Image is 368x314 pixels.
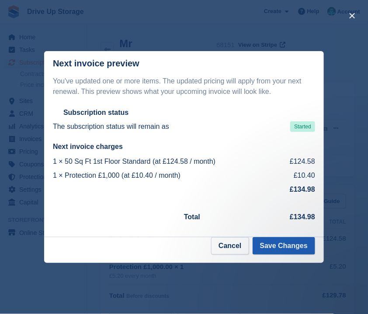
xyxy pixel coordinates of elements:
p: Next invoice preview [53,59,139,69]
h2: Next invoice charges [53,142,315,151]
strong: £134.98 [290,213,315,221]
button: Save Changes [253,237,315,255]
strong: £134.98 [290,186,315,193]
p: The subscription status will remain as [53,121,169,132]
strong: Total [184,213,200,221]
td: £10.40 [280,169,315,183]
h2: Subscription status [63,108,128,117]
td: £124.58 [280,155,315,169]
p: You've updated one or more items. The updated pricing will apply from your next renewal. This pre... [53,76,315,97]
td: 1 × Protection £1,000 (at £10.40 / month) [53,169,280,183]
button: Cancel [211,237,249,255]
span: Started [290,121,315,132]
button: close [345,9,359,23]
td: 1 × 50 Sq Ft 1st Floor Standard (at £124.58 / month) [53,155,280,169]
